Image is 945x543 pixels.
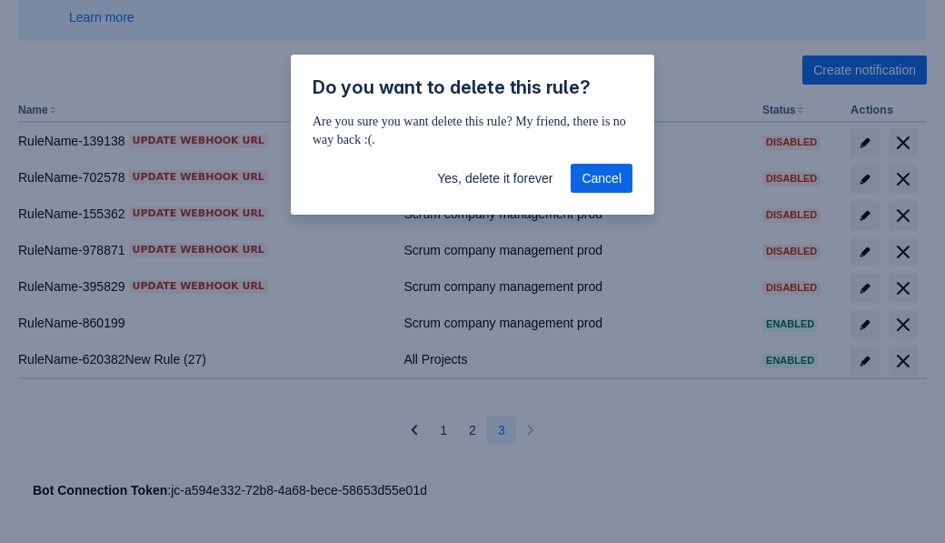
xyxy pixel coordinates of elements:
[426,164,563,193] button: Yes, delete it forever
[437,164,552,193] span: Yes, delete it forever
[582,164,622,193] span: Cancel
[313,76,591,98] span: Do you want to delete this rule?
[313,113,632,149] p: Are you sure you want delete this rule? My friend, there is no way back :(.
[571,164,632,193] button: Cancel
